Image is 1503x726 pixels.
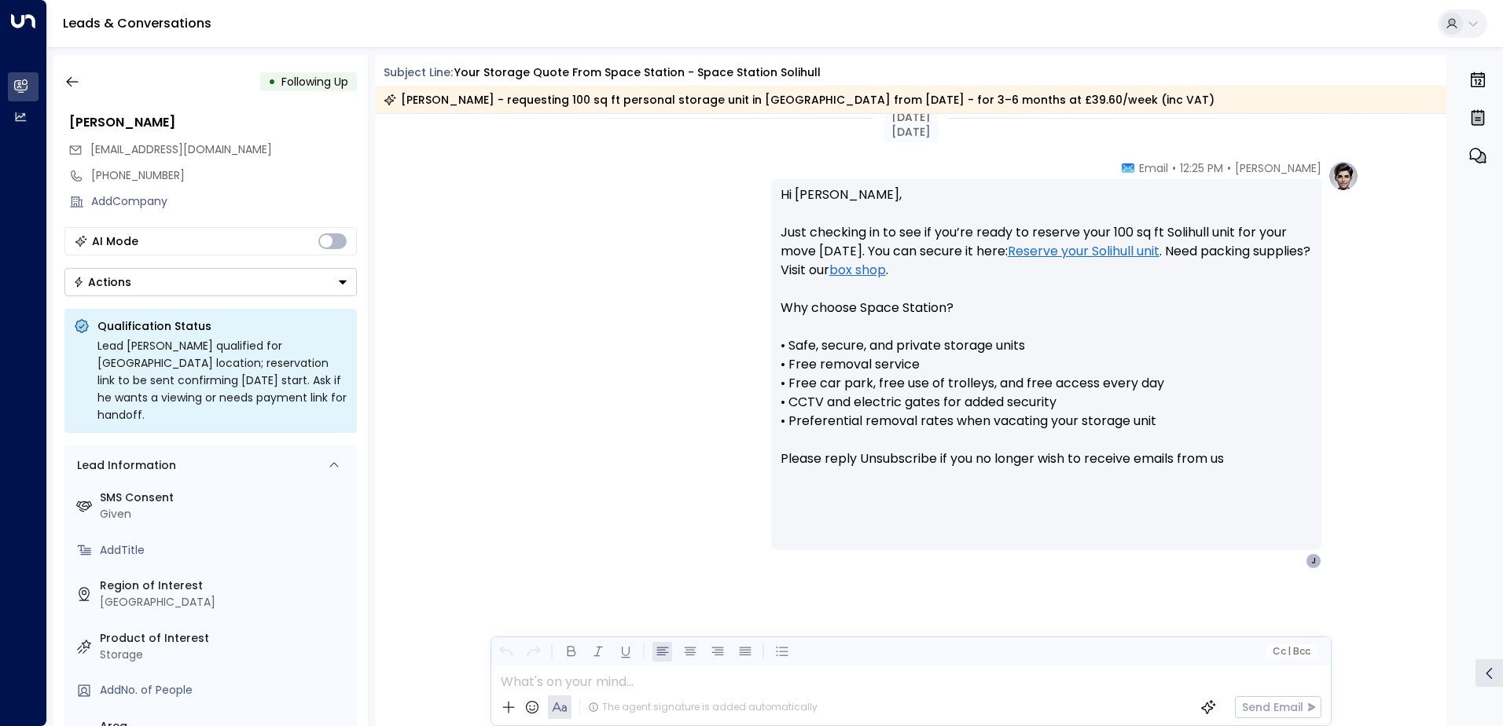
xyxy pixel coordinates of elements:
p: Qualification Status [97,318,347,334]
div: AI Mode [92,233,138,249]
label: Product of Interest [100,630,351,647]
span: [PERSON_NAME] [1235,160,1321,176]
p: Hi [PERSON_NAME], Just checking in to see if you’re ready to reserve your 100 sq ft Solihull unit... [781,185,1312,487]
div: Given [100,506,351,522]
label: Region of Interest [100,577,351,594]
span: [EMAIL_ADDRESS][DOMAIN_NAME] [90,141,272,157]
span: | [1288,646,1291,657]
div: [GEOGRAPHIC_DATA] [100,594,351,610]
span: 12:25 PM [1180,160,1223,176]
span: • [1227,160,1231,176]
div: Storage [100,647,351,663]
span: Following Up [281,74,348,90]
div: Lead Information [72,457,176,474]
span: Cc Bcc [1272,646,1310,657]
div: Your storage quote from Space Station - Space Station Solihull [454,64,821,81]
div: AddTitle [100,542,351,559]
div: [PHONE_NUMBER] [91,167,357,184]
div: • [268,68,276,96]
button: Redo [524,642,543,662]
span: Email [1139,160,1168,176]
label: SMS Consent [100,489,351,506]
span: Subject Line: [384,64,453,80]
button: Actions [64,268,357,296]
a: box shop [829,261,886,280]
a: Reserve your Solihull unit [1008,242,1159,261]
div: Lead [PERSON_NAME] qualified for [GEOGRAPHIC_DATA] location; reservation link to be sent confirmi... [97,337,347,423]
img: profile-logo.png [1328,160,1359,192]
div: [PERSON_NAME] - requesting 100 sq ft personal storage unit in [GEOGRAPHIC_DATA] from [DATE] - for... [384,92,1215,108]
button: Undo [496,642,516,662]
button: Cc|Bcc [1266,644,1316,659]
div: AddCompany [91,193,357,210]
div: [DATE] [884,122,939,142]
div: Actions [73,275,131,289]
span: • [1172,160,1176,176]
div: AddNo. of People [100,682,351,698]
div: Button group with a nested menu [64,268,357,296]
div: [PERSON_NAME] [69,113,357,132]
a: Leads & Conversations [63,14,211,32]
div: The agent signature is added automatically [588,700,818,714]
span: jonwilson12345@aol.com [90,141,272,158]
div: J [1306,553,1321,569]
